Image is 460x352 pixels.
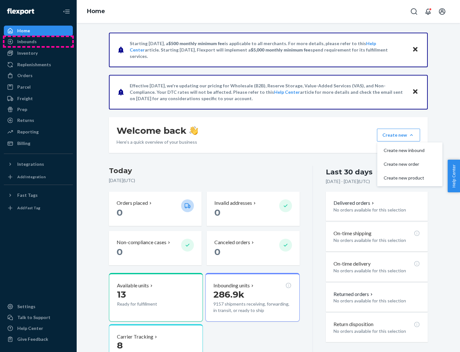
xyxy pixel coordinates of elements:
[379,171,441,185] button: Create new product
[117,333,153,340] p: Carrier Tracking
[4,93,73,104] a: Freight
[333,291,374,298] button: Returned orders
[4,159,73,169] button: Integrations
[4,301,73,312] a: Settings
[333,207,420,213] p: No orders available for this selection
[87,8,105,15] a: Home
[333,328,420,334] p: No orders available for this selection
[60,5,73,18] button: Close Navigation
[214,199,252,207] p: Invalid addresses
[4,60,73,70] a: Replenishments
[17,117,34,124] div: Returns
[82,2,110,21] ol: breadcrumbs
[4,26,73,36] a: Home
[4,82,73,92] a: Parcel
[377,129,420,141] button: Create newCreate new inboundCreate new orderCreate new product
[109,231,202,265] button: Non-compliance cases 0
[7,8,34,15] img: Flexport logo
[17,161,44,167] div: Integrations
[117,239,166,246] p: Non-compliance cases
[384,148,425,153] span: Create new inbound
[274,89,300,95] a: Help Center
[4,203,73,213] a: Add Fast Tag
[379,157,441,171] button: Create new order
[4,127,73,137] a: Reporting
[379,144,441,157] button: Create new inbound
[4,323,73,333] a: Help Center
[117,246,123,257] span: 0
[117,340,123,351] span: 8
[17,84,31,90] div: Parcel
[213,282,250,289] p: Inbounding units
[17,314,50,321] div: Talk to Support
[4,138,73,148] a: Billing
[448,160,460,192] button: Help Center
[17,205,40,211] div: Add Fast Tag
[189,126,198,135] img: hand-wave emoji
[17,72,33,79] div: Orders
[17,38,37,45] div: Inbounds
[251,47,310,52] span: $5,000 monthly minimum fee
[214,239,250,246] p: Canceled orders
[17,325,43,332] div: Help Center
[4,334,73,344] button: Give Feedback
[207,192,299,226] button: Invalid addresses 0
[4,190,73,200] button: Fast Tags
[4,70,73,81] a: Orders
[422,5,434,18] button: Open notifications
[4,48,73,58] a: Inventory
[333,199,375,207] button: Delivered orders
[333,268,420,274] p: No orders available for this selection
[17,28,30,34] div: Home
[109,166,300,176] h3: Today
[213,289,244,300] span: 286.9k
[17,336,48,342] div: Give Feedback
[333,260,371,268] p: On-time delivery
[109,273,203,322] button: Available units13Ready for fulfillment
[205,273,299,322] button: Inbounding units286.9k9157 shipments receiving, forwarding, in transit, or ready to ship
[17,174,46,180] div: Add Integration
[4,104,73,115] a: Prep
[17,129,39,135] div: Reporting
[384,162,425,166] span: Create new order
[117,301,176,307] p: Ready for fulfillment
[109,177,300,184] p: [DATE] ( UTC )
[384,176,425,180] span: Create new product
[333,237,420,244] p: No orders available for this selection
[117,125,198,136] h1: Welcome back
[214,246,220,257] span: 0
[436,5,448,18] button: Open account menu
[4,172,73,182] a: Add Integration
[4,312,73,323] a: Talk to Support
[326,178,370,185] p: [DATE] - [DATE] ( UTC )
[333,230,372,237] p: On-time shipping
[17,50,38,56] div: Inventory
[117,199,148,207] p: Orders placed
[109,192,202,226] button: Orders placed 0
[130,83,406,102] p: Effective [DATE], we're updating our pricing for Wholesale (B2B), Reserve Storage, Value-Added Se...
[4,36,73,47] a: Inbounds
[130,40,406,60] p: Starting [DATE], a is applicable to all merchants. For more details, please refer to this article...
[411,45,419,54] button: Close
[214,207,220,218] span: 0
[168,41,225,46] span: $500 monthly minimum fee
[117,289,126,300] span: 13
[17,192,38,198] div: Fast Tags
[411,87,419,97] button: Close
[117,282,149,289] p: Available units
[213,301,291,314] p: 9157 shipments receiving, forwarding, in transit, or ready to ship
[17,140,30,147] div: Billing
[17,61,51,68] div: Replenishments
[17,303,35,310] div: Settings
[333,298,420,304] p: No orders available for this selection
[333,321,373,328] p: Return disposition
[207,231,299,265] button: Canceled orders 0
[117,139,198,145] p: Here’s a quick overview of your business
[17,106,27,113] div: Prep
[408,5,420,18] button: Open Search Box
[117,207,123,218] span: 0
[4,115,73,125] a: Returns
